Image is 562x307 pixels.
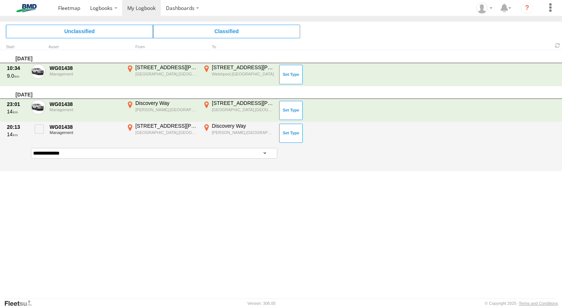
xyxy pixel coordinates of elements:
[6,25,153,38] span: Click to view Unclassified Trips
[202,64,275,85] label: Click to View Event Location
[212,64,274,71] div: [STREET_ADDRESS][PERSON_NAME]
[279,65,303,84] button: Click to Set
[279,101,303,120] button: Click to Set
[135,100,198,106] div: Discovery Way
[50,101,121,107] div: WG01438
[521,2,533,14] i: ?
[519,301,558,306] a: Terms and Conditions
[7,124,27,130] div: 20:13
[125,45,199,49] div: From
[212,123,274,129] div: Discovery Way
[7,101,27,107] div: 23:01
[135,123,198,129] div: [STREET_ADDRESS][PERSON_NAME]
[212,130,274,135] div: [PERSON_NAME],[GEOGRAPHIC_DATA]
[153,25,300,38] span: Click to view Classified Trips
[7,73,27,79] div: 9.0
[279,124,303,143] button: Click to Set
[212,100,274,106] div: [STREET_ADDRESS][PERSON_NAME]
[7,4,46,12] img: bmd-logo.svg
[553,42,562,49] span: Refresh
[135,71,198,77] div: [GEOGRAPHIC_DATA],[GEOGRAPHIC_DATA]
[125,123,199,144] label: Click to View Event Location
[4,300,38,307] a: Visit our Website
[6,45,28,49] div: Click to Sort
[248,301,275,306] div: Version: 306.00
[50,107,121,112] div: Management
[50,72,121,76] div: Management
[135,107,198,112] div: [PERSON_NAME],[GEOGRAPHIC_DATA]
[474,3,495,14] div: Tony Tanna
[7,65,27,71] div: 10:34
[125,100,199,121] label: Click to View Event Location
[202,123,275,144] label: Click to View Event Location
[485,301,558,306] div: © Copyright 2025 -
[7,108,27,115] div: 14
[135,64,198,71] div: [STREET_ADDRESS][PERSON_NAME]
[49,45,122,49] div: Asset
[212,107,274,112] div: [GEOGRAPHIC_DATA],[GEOGRAPHIC_DATA]
[135,130,198,135] div: [GEOGRAPHIC_DATA],[GEOGRAPHIC_DATA]
[212,71,274,77] div: Welshpool,[GEOGRAPHIC_DATA]
[50,130,121,135] div: Management
[202,45,275,49] div: To
[7,131,27,138] div: 14
[202,100,275,121] label: Click to View Event Location
[125,64,199,85] label: Click to View Event Location
[50,65,121,71] div: WG01438
[50,124,121,130] div: WG01438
